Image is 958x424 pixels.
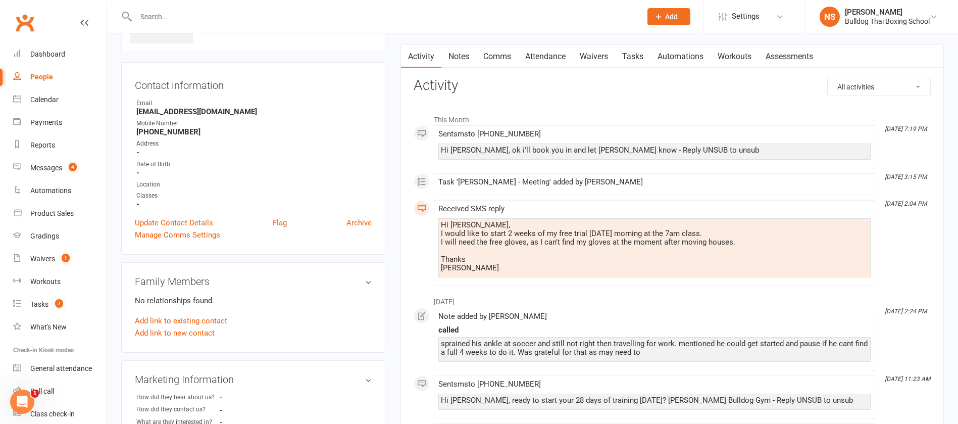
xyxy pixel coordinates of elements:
[10,390,34,414] iframe: Intercom live chat
[13,111,107,134] a: Payments
[30,255,55,263] div: Waivers
[133,10,634,24] input: Search...
[414,109,931,125] li: This Month
[30,323,67,331] div: What's New
[136,180,372,190] div: Location
[441,45,476,68] a: Notes
[885,173,927,180] i: [DATE] 3:15 PM
[13,380,107,403] a: Roll call
[441,146,868,155] div: Hi [PERSON_NAME], ok i'll book you in and let [PERSON_NAME] know - Reply UNSUB to unsub
[845,8,930,17] div: [PERSON_NAME]
[845,17,930,26] div: Bulldog Thai Boxing School
[885,125,927,132] i: [DATE] 7:19 PM
[13,179,107,202] a: Automations
[30,141,55,149] div: Reports
[476,45,518,68] a: Comms
[136,405,220,414] div: How did they contact us?
[136,99,372,108] div: Email
[136,139,372,149] div: Address
[30,118,62,126] div: Payments
[136,127,372,136] strong: [PHONE_NUMBER]
[441,221,868,272] div: Hi [PERSON_NAME], I would like to start 2 weeks of my free trial [DATE] morning at the 7am class....
[438,380,541,389] span: Sent sms to [PHONE_NUMBER]
[665,13,678,21] span: Add
[30,164,62,172] div: Messages
[518,45,573,68] a: Attendance
[136,200,372,209] strong: -
[414,78,931,93] h3: Activity
[438,178,871,186] div: Task '[PERSON_NAME] - Meeting' added by [PERSON_NAME]
[885,200,927,207] i: [DATE] 2:04 PM
[62,254,70,262] span: 1
[650,45,711,68] a: Automations
[30,209,74,217] div: Product Sales
[30,232,59,240] div: Gradings
[438,129,541,138] span: Sent sms to [PHONE_NUMBER]
[820,7,840,27] div: NS
[136,148,372,157] strong: -
[135,295,372,307] p: No relationships found.
[13,202,107,225] a: Product Sales
[13,157,107,179] a: Messages 4
[13,88,107,111] a: Calendar
[273,217,287,229] a: Flag
[30,387,54,395] div: Roll call
[647,8,690,25] button: Add
[136,119,372,128] div: Mobile Number
[13,248,107,270] a: Waivers 1
[13,43,107,66] a: Dashboard
[30,300,48,308] div: Tasks
[135,229,220,241] a: Manage Comms Settings
[220,394,278,401] strong: -
[135,315,227,327] a: Add link to existing contact
[13,66,107,88] a: People
[136,191,372,201] div: Classes
[135,276,372,287] h3: Family Members
[759,45,820,68] a: Assessments
[441,396,868,405] div: Hi [PERSON_NAME], ready to start your 28 days of training [DATE]? [PERSON_NAME] Bulldog Gym - Rep...
[30,50,65,58] div: Dashboard
[135,217,213,229] a: Update Contact Details
[136,160,372,169] div: Date of Birth
[438,205,871,213] div: Received SMS reply
[30,410,75,418] div: Class check-in
[615,45,650,68] a: Tasks
[732,5,760,28] span: Settings
[30,186,71,195] div: Automations
[135,76,372,91] h3: Contact information
[438,326,871,335] div: called
[31,390,39,398] span: 1
[136,107,372,116] strong: [EMAIL_ADDRESS][DOMAIN_NAME]
[401,45,441,68] a: Activity
[13,293,107,316] a: Tasks 7
[136,168,372,177] strong: -
[573,45,615,68] a: Waivers
[69,163,77,171] span: 4
[30,73,53,81] div: People
[135,327,215,339] a: Add link to new contact
[414,291,931,307] li: [DATE]
[12,10,37,35] a: Clubworx
[13,357,107,380] a: General attendance kiosk mode
[711,45,759,68] a: Workouts
[30,96,59,104] div: Calendar
[438,312,871,321] div: Note added by [PERSON_NAME]
[441,340,868,357] div: sprained his ankle at soccer and still not right then travelling for work. mentioned he could get...
[55,299,63,308] span: 7
[13,134,107,157] a: Reports
[346,217,372,229] a: Archive
[30,277,61,286] div: Workouts
[135,374,372,385] h3: Marketing Information
[13,316,107,339] a: What's New
[220,406,278,414] strong: -
[885,375,930,383] i: [DATE] 11:23 AM
[30,364,92,372] div: General attendance
[136,393,220,402] div: How did they hear about us?
[885,308,927,315] i: [DATE] 2:24 PM
[13,270,107,293] a: Workouts
[13,225,107,248] a: Gradings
